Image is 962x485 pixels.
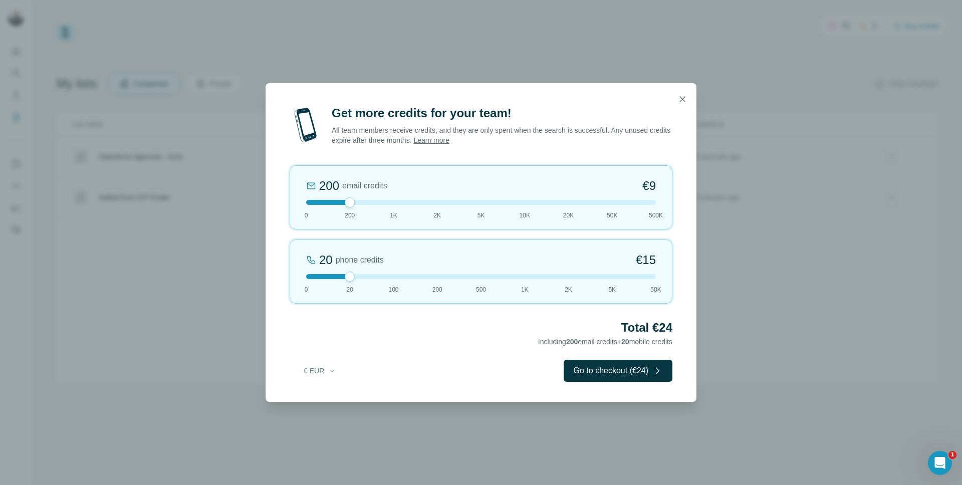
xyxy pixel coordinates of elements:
[332,125,672,145] p: All team members receive credits, and they are only spent when the search is successful. Any unus...
[297,362,343,380] button: € EUR
[413,136,449,144] a: Learn more
[649,211,663,220] span: 500K
[650,285,661,294] span: 50K
[563,211,574,220] span: 20K
[621,338,629,346] span: 20
[642,178,656,194] span: €9
[433,211,441,220] span: 2K
[305,285,308,294] span: 0
[564,360,672,382] button: Go to checkout (€24)
[520,211,530,220] span: 10K
[432,285,442,294] span: 200
[636,252,656,268] span: €15
[565,285,572,294] span: 2K
[290,320,672,336] h2: Total €24
[305,211,308,220] span: 0
[347,285,353,294] span: 20
[566,338,578,346] span: 200
[319,252,333,268] div: 20
[336,254,384,266] span: phone credits
[607,211,617,220] span: 50K
[388,285,398,294] span: 100
[342,180,387,192] span: email credits
[948,451,956,459] span: 1
[319,178,339,194] div: 200
[521,285,529,294] span: 1K
[538,338,672,346] span: Including email credits + mobile credits
[928,451,952,475] iframe: Intercom live chat
[290,105,322,145] img: mobile-phone
[608,285,616,294] span: 5K
[476,285,486,294] span: 500
[345,211,355,220] span: 200
[477,211,485,220] span: 5K
[390,211,397,220] span: 1K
